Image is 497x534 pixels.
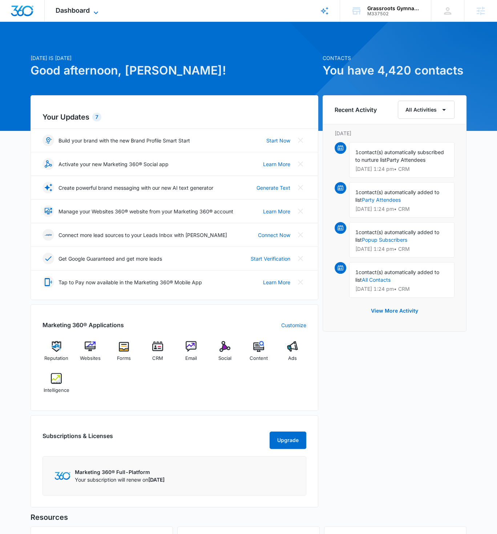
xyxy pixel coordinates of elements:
p: Create powerful brand messaging with our new AI text generator [58,184,213,192]
p: [DATE] 1:24 pm • CRM [355,246,448,252]
p: Build your brand with the new Brand Profile Smart Start [58,137,190,144]
a: Start Now [266,137,290,144]
a: Content [245,341,273,367]
button: Close [295,182,306,193]
span: Intelligence [44,387,69,394]
p: Marketing 360® Full-Platform [75,468,165,476]
button: Close [295,276,306,288]
p: Your subscription will renew on [75,476,165,483]
p: Get Google Guaranteed and get more leads [58,255,162,262]
p: Tap to Pay now available in the Marketing 360® Mobile App [58,278,202,286]
span: contact(s) automatically added to list [355,229,439,243]
img: Marketing 360 Logo [54,472,70,479]
a: Social [211,341,239,367]
h6: Recent Activity [335,105,377,114]
a: Customize [281,321,306,329]
span: contact(s) automatically added to list [355,269,439,283]
a: Learn More [263,160,290,168]
a: Ads [278,341,306,367]
button: All Activities [398,101,454,119]
a: CRM [144,341,171,367]
span: Ads [288,355,297,362]
span: [DATE] [148,477,165,483]
a: Intelligence [43,373,70,399]
h2: Subscriptions & Licenses [43,431,113,446]
p: Manage your Websites 360® website from your Marketing 360® account [58,208,233,215]
p: [DATE] 1:24 pm • CRM [355,166,448,172]
a: Party Attendees [362,197,401,203]
h1: Good afternoon, [PERSON_NAME]! [31,62,318,79]
span: 1 [355,149,359,155]
a: All Contacts [362,277,391,283]
p: Contacts [323,54,466,62]
span: Social [218,355,231,362]
span: contact(s) automatically added to list [355,189,439,203]
p: Connect more lead sources to your Leads Inbox with [PERSON_NAME] [58,231,227,239]
button: Close [295,205,306,217]
a: Connect Now [258,231,290,239]
p: [DATE] 1:24 pm • CRM [355,286,448,292]
h2: Marketing 360® Applications [43,321,124,329]
a: Learn More [263,278,290,286]
button: View More Activity [364,302,425,320]
button: Close [295,158,306,170]
div: account name [367,5,420,11]
button: Close [295,229,306,241]
a: Reputation [43,341,70,367]
a: Start Verification [251,255,290,262]
a: Forms [110,341,138,367]
span: Party Attendees [387,157,425,163]
span: contact(s) automatically subscribed to nurture list [355,149,444,163]
div: 7 [92,113,101,121]
a: Email [177,341,205,367]
p: [DATE] is [DATE] [31,54,318,62]
span: 1 [355,189,359,195]
div: account id [367,11,420,16]
button: Close [295,253,306,264]
span: Content [250,355,268,362]
span: Reputation [44,355,68,362]
button: Upgrade [270,431,306,449]
a: Websites [76,341,104,367]
span: CRM [152,355,163,362]
p: [DATE] 1:24 pm • CRM [355,206,448,212]
h5: Resources [31,512,466,523]
button: Close [295,134,306,146]
a: Popup Subscribers [362,237,407,243]
span: 1 [355,269,359,275]
span: Forms [117,355,131,362]
span: 1 [355,229,359,235]
a: Learn More [263,208,290,215]
span: Websites [80,355,101,362]
a: Generate Text [256,184,290,192]
h2: Your Updates [43,112,306,123]
p: [DATE] [335,129,454,137]
span: Email [185,355,197,362]
p: Activate your new Marketing 360® Social app [58,160,169,168]
h1: You have 4,420 contacts [323,62,466,79]
span: Dashboard [56,7,90,14]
